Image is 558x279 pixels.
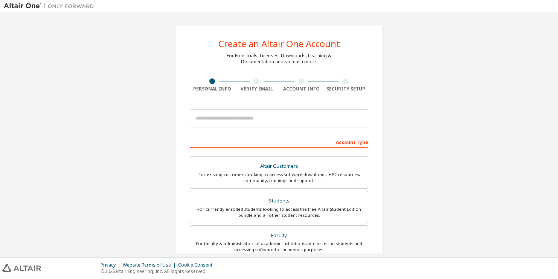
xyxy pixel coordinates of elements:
div: Personal Info [190,86,235,92]
div: Create an Altair One Account [218,39,340,48]
div: For faculty & administrators of academic institutions administering students and accessing softwa... [195,241,363,253]
p: © 2025 Altair Engineering, Inc. All Rights Reserved. [101,268,217,274]
div: For currently enrolled students looking to access the free Altair Student Edition bundle and all ... [195,206,363,218]
div: Verify Email [235,86,279,92]
div: Students [195,196,363,206]
div: Website Terms of Use [123,262,178,268]
div: Security Setup [324,86,369,92]
img: Altair One [4,2,98,10]
div: Privacy [101,262,123,268]
div: Account Info [279,86,324,92]
div: Altair Customers [195,161,363,172]
div: For existing customers looking to access software downloads, HPC resources, community, trainings ... [195,172,363,184]
div: For Free Trials, Licenses, Downloads, Learning & Documentation and so much more. [227,53,331,65]
div: Cookie Consent [178,262,217,268]
img: altair_logo.svg [2,264,41,272]
div: Faculty [195,230,363,241]
div: Account Type [190,136,368,148]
